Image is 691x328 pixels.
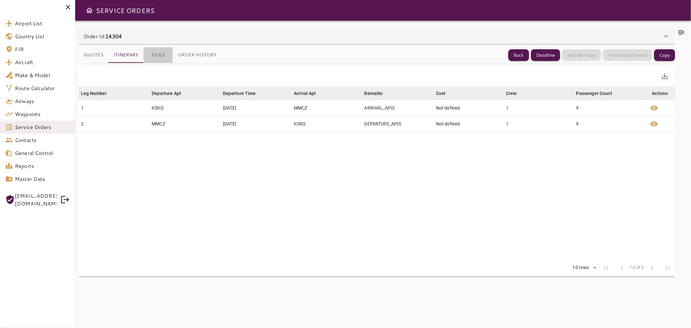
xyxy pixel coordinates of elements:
[15,84,70,92] span: Route Calculator
[152,89,181,97] div: Departure Apt
[223,89,256,97] div: Departure Time
[15,32,70,40] span: Country List
[78,47,109,63] button: Quotes
[362,116,433,132] td: DEPARTURE_APIS
[96,5,155,16] h6: SERVICE ORDERS
[433,100,503,116] td: Not defined
[364,89,391,97] span: Remarks
[15,45,70,53] span: FIR
[291,100,362,116] td: MMCZ
[144,47,173,63] button: Files
[15,175,70,183] span: Master Data
[647,116,662,132] button: Leg Details
[433,116,503,132] td: Not defined
[78,100,149,116] td: 1
[291,116,362,132] td: KSRQ
[78,116,149,132] td: 2
[149,116,220,132] td: MMCZ
[78,47,222,63] div: basic tabs example
[15,71,70,79] span: Make & Model
[15,97,70,105] span: Airways
[531,49,560,61] button: Deadline
[15,123,70,131] span: Service Orders
[152,89,190,97] span: Departure Apt
[15,192,57,207] span: [EMAIL_ADDRESS][DOMAIN_NAME]
[149,100,220,116] td: KSRQ
[644,260,660,275] span: Next Page
[78,29,675,44] div: Order Id:14304
[503,100,574,116] td: 1
[508,49,529,61] button: Back
[105,32,122,40] b: 14304
[220,116,291,132] td: [DATE]
[294,89,325,97] span: Arrival Apt
[173,47,222,63] button: Order History
[574,116,645,132] td: 9
[647,100,662,116] button: Leg Details
[599,260,614,275] span: First Page
[506,89,517,97] div: Crew
[576,89,612,97] div: Passenger Count
[657,68,673,84] button: Export
[109,47,144,63] button: Itinerary
[506,89,525,97] span: Crew
[503,116,574,132] td: 1
[654,49,675,61] button: Copy
[83,4,96,17] button: Open drawer
[651,104,658,112] span: visibility
[15,162,70,170] span: Reports
[364,89,383,97] div: Remarks
[362,100,433,116] td: ARRIVAL_APIS
[15,136,70,144] span: Contacts
[15,110,70,118] span: Waypoints
[15,19,70,27] span: Airport List
[223,89,264,97] span: Departure Time
[294,89,316,97] div: Arrival Apt
[84,32,122,40] p: Order Id:
[220,100,291,116] td: [DATE]
[651,120,658,128] span: visibility
[630,264,644,271] span: 1-2 of 2
[81,89,107,97] div: Leg Number
[660,260,675,275] span: Last Page
[576,89,621,97] span: Passenger Count
[15,58,70,66] span: Aircraft
[661,72,669,80] span: save_alt
[614,260,630,275] span: Previous Page
[574,100,645,116] td: 9
[571,265,591,270] div: 10 rows
[81,89,115,97] span: Leg Number
[15,149,70,157] span: General Control
[436,89,446,97] div: Cost
[569,263,599,273] div: 10 rows
[436,89,454,97] span: Cost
